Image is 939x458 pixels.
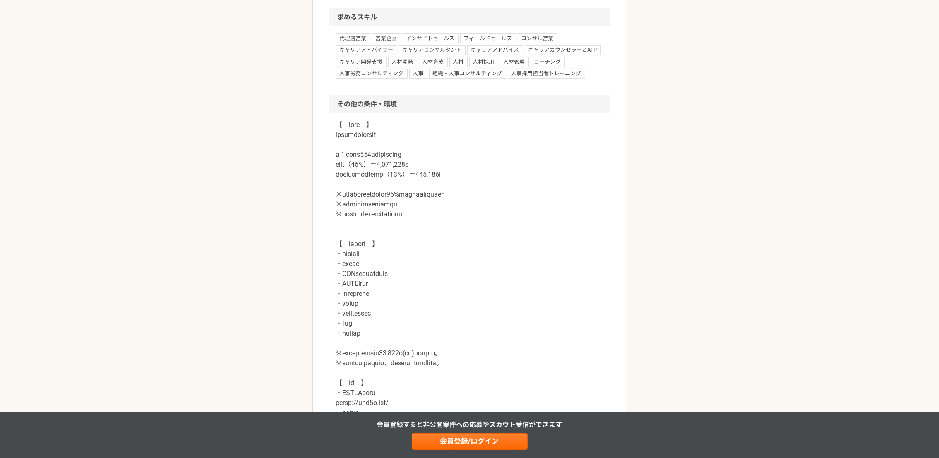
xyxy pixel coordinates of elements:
span: キャリアアドバイザー [336,45,397,55]
span: キャリア開発支援 [336,57,387,67]
span: 人材管理 [500,57,529,67]
span: 営業企画 [372,33,401,43]
span: キャリアコンサルタント [399,45,466,55]
h2: 求めるスキル [329,8,610,26]
h2: その他の条件・環境 [329,95,610,113]
span: フィールドセールス [460,33,516,43]
span: 人材 [449,57,468,67]
a: 会員登録/ログイン [412,433,528,450]
span: キャリアアドバイス [467,45,523,55]
span: 人事採用担当者トレーニング [508,69,585,79]
span: 人事労務コンサルティング [336,69,408,79]
span: インサイドセールス [403,33,459,43]
span: 代理店営業 [336,33,370,43]
p: 会員登録すると非公開案件への応募やスカウト受信ができます [377,420,562,430]
span: 組織・人事コンサルティング [429,69,506,79]
span: 人材育成 [419,57,448,67]
span: コンサル営業 [518,33,557,43]
span: 人事 [409,69,427,79]
span: 人材採用 [469,57,498,67]
span: キャリアカウンセラーとAFP [525,45,601,55]
span: コーチング [531,57,565,67]
span: 人材開発 [388,57,417,67]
